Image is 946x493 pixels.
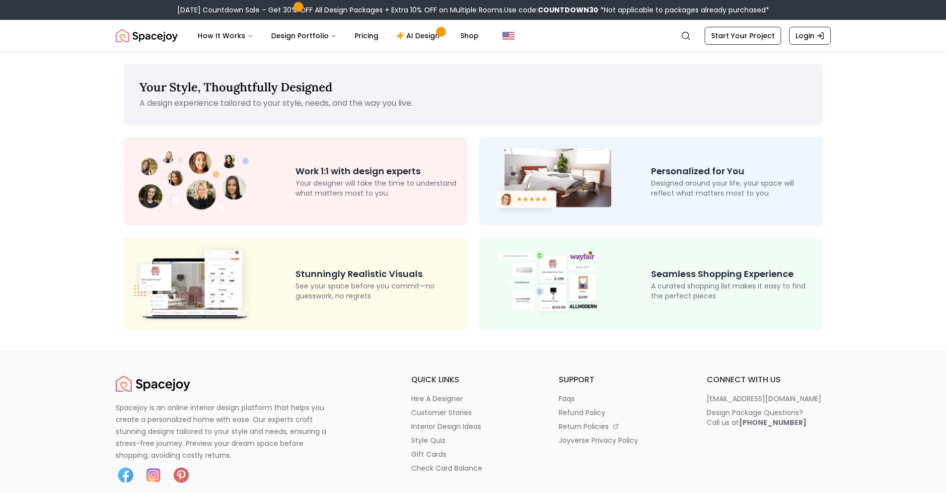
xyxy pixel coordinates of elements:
span: *Not applicable to packages already purchased* [598,5,769,15]
a: Login [789,27,831,45]
div: Design Package Questions? Call us at [707,408,806,427]
p: refund policy [559,408,605,418]
img: Instagram icon [144,465,163,485]
b: COUNTDOWN30 [538,5,598,15]
img: Spacejoy Logo [116,374,190,394]
img: 3D Design [132,245,256,322]
a: return policies [559,422,683,431]
a: interior design ideas [411,422,535,431]
a: faqs [559,394,683,404]
div: [DATE] Countdown Sale – Get 30% OFF All Design Packages + Extra 10% OFF on Multiple Rooms. [177,5,769,15]
p: interior design ideas [411,422,481,431]
p: Your designer will take the time to understand what matters most to you. [295,178,459,198]
p: A curated shopping list makes it easy to find the perfect pieces [651,281,815,301]
a: Pricing [347,26,386,46]
a: AI Design [388,26,450,46]
p: check card balance [411,463,482,473]
img: Pinterest icon [171,465,191,485]
a: customer stories [411,408,535,418]
h6: quick links [411,374,535,386]
nav: Main [190,26,487,46]
p: A design experience tailored to your style, needs, and the way you live. [140,97,807,109]
a: Start Your Project [705,27,781,45]
p: hire a designer [411,394,463,404]
a: gift cards [411,449,535,459]
p: Personalized for You [651,164,815,178]
a: refund policy [559,408,683,418]
p: gift cards [411,449,446,459]
a: [EMAIL_ADDRESS][DOMAIN_NAME] [707,394,831,404]
p: See your space before you commit—no guesswork, no regrets [295,281,459,301]
span: Use code: [504,5,598,15]
img: Room Design [487,145,611,217]
a: hire a designer [411,394,535,404]
p: Designed around your life, your space will reflect what matters most to you [651,178,815,198]
nav: Global [116,20,831,52]
p: style quiz [411,435,445,445]
h6: connect with us [707,374,831,386]
a: style quiz [411,435,535,445]
h6: support [559,374,683,386]
a: check card balance [411,463,535,473]
img: Spacejoy Logo [116,26,178,46]
img: United States [503,30,514,42]
p: Seamless Shopping Experience [651,267,815,281]
p: Stunningly Realistic Visuals [295,267,459,281]
p: faqs [559,394,575,404]
a: joyverse privacy policy [559,435,683,445]
p: return policies [559,422,609,431]
a: Spacejoy [116,374,190,394]
b: [PHONE_NUMBER] [739,418,806,427]
p: [EMAIL_ADDRESS][DOMAIN_NAME] [707,394,821,404]
a: Spacejoy [116,26,178,46]
p: Work 1:1 with design experts [295,164,459,178]
p: Your Style, Thoughtfully Designed [140,79,807,95]
p: joyverse privacy policy [559,435,638,445]
button: Design Portfolio [263,26,345,46]
p: Spacejoy is an online interior design platform that helps you create a personalized home with eas... [116,402,338,461]
a: Shop [452,26,487,46]
p: customer stories [411,408,472,418]
img: Shop Design [487,249,611,319]
a: Design Package Questions?Call us at[PHONE_NUMBER] [707,408,831,427]
button: How It Works [190,26,261,46]
img: Facebook icon [116,465,136,485]
img: Design Experts [132,146,256,216]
